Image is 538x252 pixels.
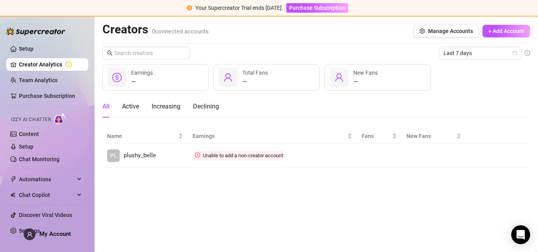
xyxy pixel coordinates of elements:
[19,93,75,99] a: Purchase Subscription
[112,73,122,82] span: dollar-circle
[19,77,58,83] a: Team Analytics
[223,73,233,82] span: user
[242,77,268,86] div: —
[525,50,530,56] span: info-circle
[402,129,466,144] th: New Fans
[512,51,517,55] span: calendar
[286,5,348,11] a: Purchase Subscription
[19,46,33,52] a: Setup
[482,25,530,37] button: + Add Account
[102,102,109,111] div: All
[102,129,188,144] th: Name
[27,232,33,237] span: user
[6,28,65,35] img: logo-BBDzfeDw.svg
[188,129,357,144] th: Earnings
[107,50,113,56] span: search
[19,212,72,218] a: Discover Viral Videos
[511,225,530,244] div: Open Intercom Messenger
[289,5,345,11] span: Purchase Subscription
[203,153,283,158] span: Unable to add a non-creator account
[443,47,517,59] span: Last 7 days
[10,192,15,198] img: Chat Copilot
[187,5,192,11] span: exclamation-circle
[19,173,75,186] span: Automations
[19,189,75,201] span: Chat Copilot
[19,58,82,71] a: Creator Analytics exclamation-circle
[286,3,348,13] button: Purchase Subscription
[102,22,209,37] h2: Creators
[110,151,117,160] span: PL
[19,143,33,150] a: Setup
[39,230,71,237] span: My Account
[406,132,455,140] span: New Fans
[195,153,200,158] span: clock-circle
[242,70,268,76] span: Total Fans
[122,102,139,111] div: Active
[428,28,473,34] span: Manage Accounts
[193,102,219,111] div: Declining
[488,28,524,34] span: + Add Account
[152,102,180,111] div: Increasing
[124,151,156,160] span: plushy_belle
[114,49,179,57] input: Search creators
[419,28,425,34] span: setting
[334,73,344,82] span: user
[357,129,402,144] th: Fans
[10,176,17,182] span: thunderbolt
[362,132,391,140] span: Fans
[131,70,153,76] span: Earnings
[54,113,66,124] img: AI Chatter
[413,25,479,37] button: Manage Accounts
[19,131,39,137] a: Content
[353,77,378,86] div: —
[19,156,59,162] a: Chat Monitoring
[19,228,40,234] a: Settings
[11,116,51,123] span: Izzy AI Chatter
[193,132,346,140] span: Earnings
[152,28,209,35] span: 0 connected accounts
[107,132,177,140] span: Name
[195,5,283,11] span: Your Supercreator Trial ends [DATE].
[107,149,183,162] a: PLplushy_belle
[353,70,378,76] span: New Fans
[131,77,153,86] div: —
